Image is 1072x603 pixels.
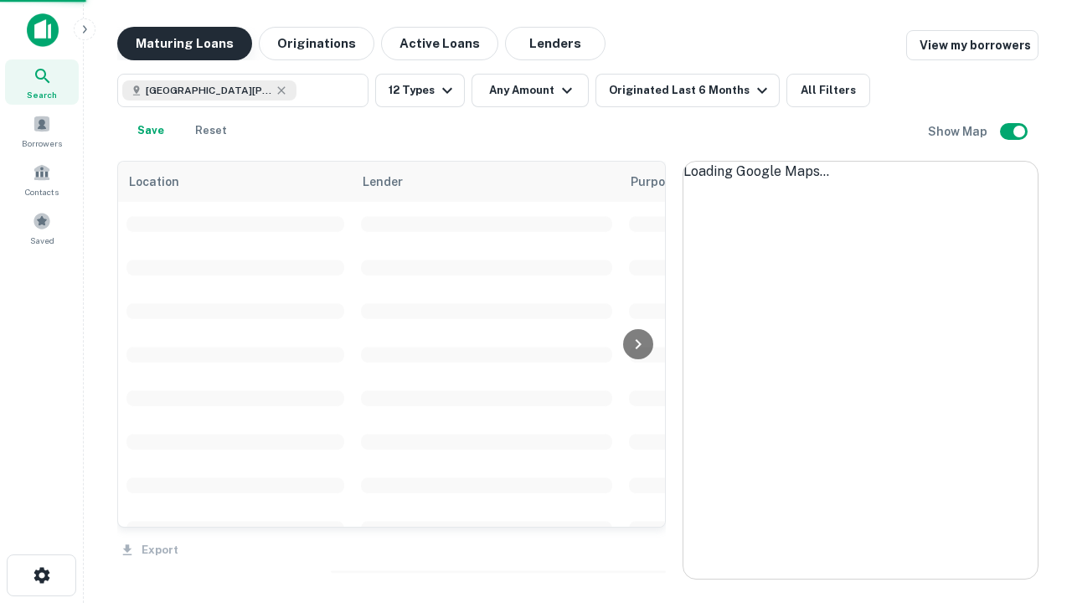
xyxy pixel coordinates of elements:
a: Saved [5,205,79,250]
button: Maturing Loans [117,27,252,60]
button: Originated Last 6 Months [595,74,780,107]
a: Contacts [5,157,79,202]
button: Active Loans [381,27,498,60]
span: Lender [363,172,403,192]
a: Borrowers [5,108,79,153]
button: Lenders [505,27,606,60]
span: Borrowers [22,137,62,150]
th: Location [118,162,353,202]
img: capitalize-icon.png [27,13,59,47]
th: Lender [353,162,621,202]
button: Reset [184,114,238,147]
button: Originations [259,27,374,60]
span: Search [27,88,57,101]
span: Location [128,172,201,192]
span: [GEOGRAPHIC_DATA][PERSON_NAME], [GEOGRAPHIC_DATA], [GEOGRAPHIC_DATA] [146,83,271,98]
a: View my borrowers [906,30,1038,60]
h6: Show Map [928,122,990,141]
div: Originated Last 6 Months [609,80,772,100]
div: Loading Google Maps... [683,162,1038,182]
span: Contacts [25,185,59,198]
button: Any Amount [472,74,589,107]
button: All Filters [786,74,870,107]
button: 12 Types [375,74,465,107]
a: Search [5,59,79,105]
iframe: Chat Widget [988,415,1072,496]
button: Save your search to get updates of matches that match your search criteria. [124,114,178,147]
span: Saved [30,234,54,247]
